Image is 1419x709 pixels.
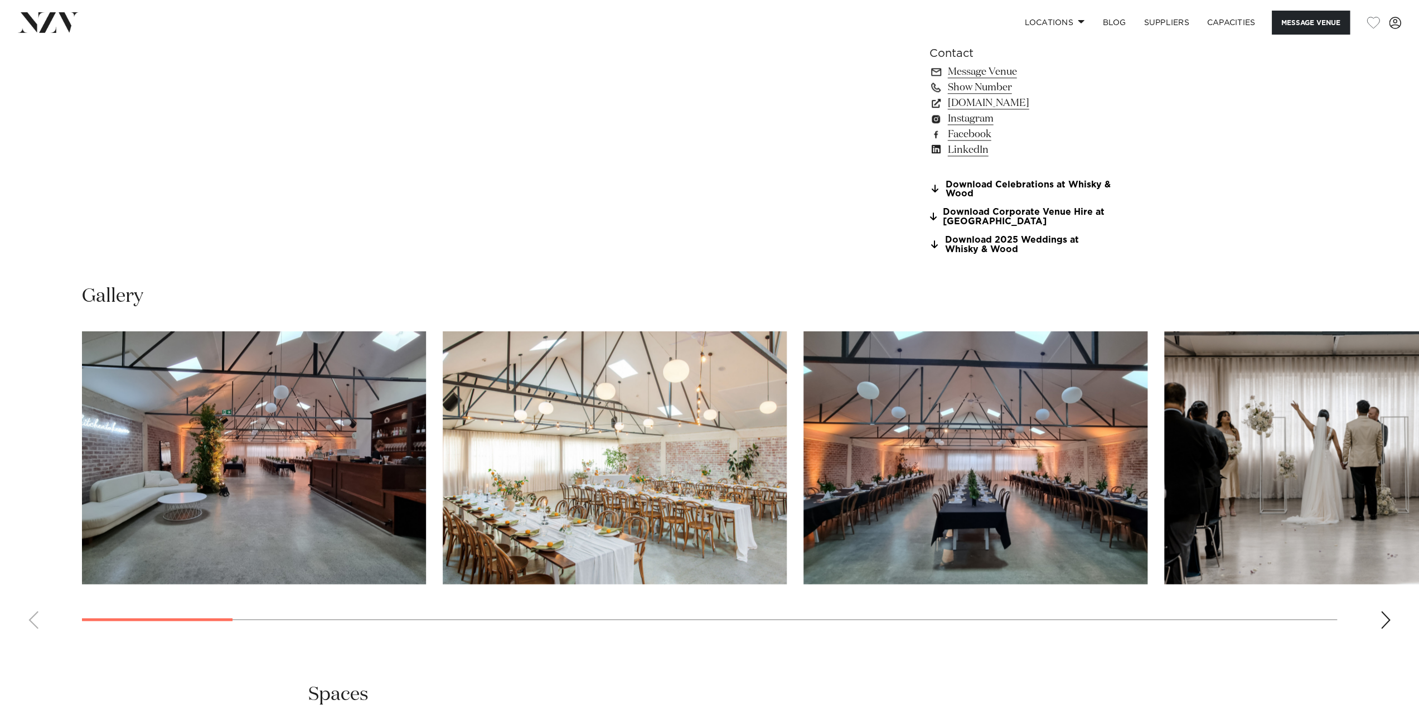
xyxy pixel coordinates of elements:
[929,45,1111,62] h6: Contact
[929,80,1111,95] a: Show Number
[1093,11,1135,35] a: BLOG
[929,127,1111,142] a: Facebook
[308,682,369,707] h2: Spaces
[82,284,143,309] h2: Gallery
[803,331,1147,584] swiper-slide: 3 / 29
[82,331,426,584] swiper-slide: 1 / 29
[929,64,1111,80] a: Message Venue
[1135,11,1198,35] a: SUPPLIERS
[1015,11,1093,35] a: Locations
[929,111,1111,127] a: Instagram
[1198,11,1265,35] a: Capacities
[929,235,1111,254] a: Download 2025 Weddings at Whisky & Wood
[929,142,1111,158] a: LinkedIn
[443,331,787,584] swiper-slide: 2 / 29
[929,95,1111,111] a: [DOMAIN_NAME]
[1272,11,1350,35] button: Message Venue
[929,208,1111,226] a: Download Corporate Venue Hire at [GEOGRAPHIC_DATA]
[18,12,79,32] img: nzv-logo.png
[929,180,1111,199] a: Download Celebrations at Whisky & Wood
